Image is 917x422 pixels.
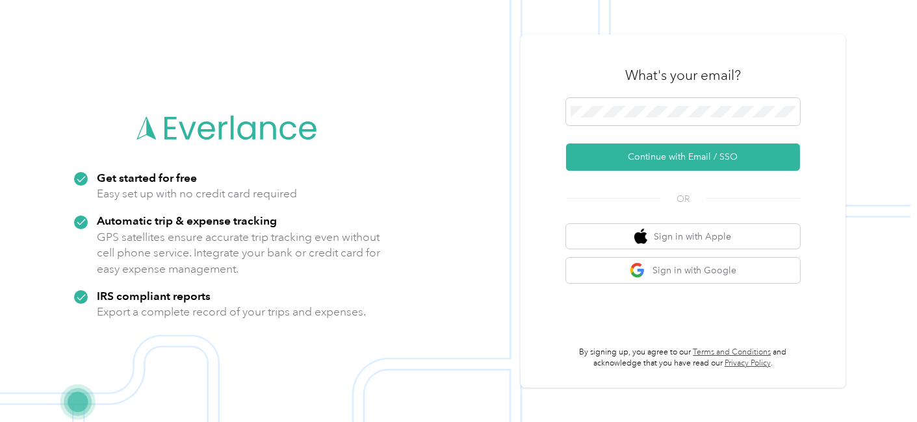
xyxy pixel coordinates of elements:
p: Easy set up with no credit card required [97,186,297,202]
strong: IRS compliant reports [97,289,211,303]
p: Export a complete record of your trips and expenses. [97,304,366,320]
img: apple logo [634,229,647,245]
a: Terms and Conditions [693,347,771,357]
p: GPS satellites ensure accurate trip tracking even without cell phone service. Integrate your bank... [97,229,381,277]
span: OR [660,192,706,206]
a: Privacy Policy [725,358,771,368]
strong: Get started for free [97,171,197,184]
button: google logoSign in with Google [566,258,800,283]
button: Continue with Email / SSO [566,143,800,171]
h3: What's your email? [625,66,741,84]
iframe: Everlance-gr Chat Button Frame [844,349,917,422]
img: google logo [630,262,646,279]
button: apple logoSign in with Apple [566,224,800,249]
p: By signing up, you agree to our and acknowledge that you have read our . [566,347,800,369]
strong: Automatic trip & expense tracking [97,214,277,227]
